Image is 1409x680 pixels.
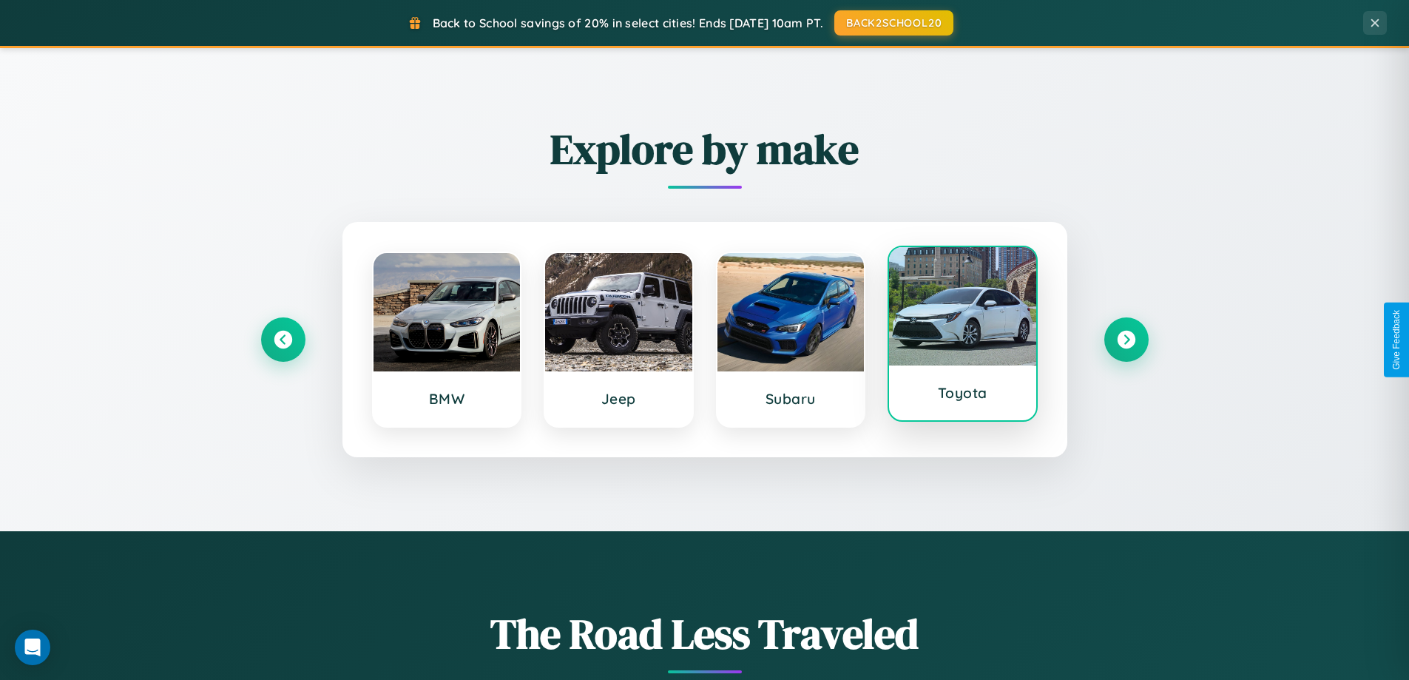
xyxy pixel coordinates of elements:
span: Back to School savings of 20% in select cities! Ends [DATE] 10am PT. [433,16,823,30]
h2: Explore by make [261,121,1149,178]
h3: Jeep [560,390,678,408]
button: BACK2SCHOOL20 [834,10,953,36]
h3: Toyota [904,384,1021,402]
h3: Subaru [732,390,850,408]
div: Give Feedback [1391,310,1402,370]
div: Open Intercom Messenger [15,630,50,665]
h1: The Road Less Traveled [261,605,1149,662]
h3: BMW [388,390,506,408]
